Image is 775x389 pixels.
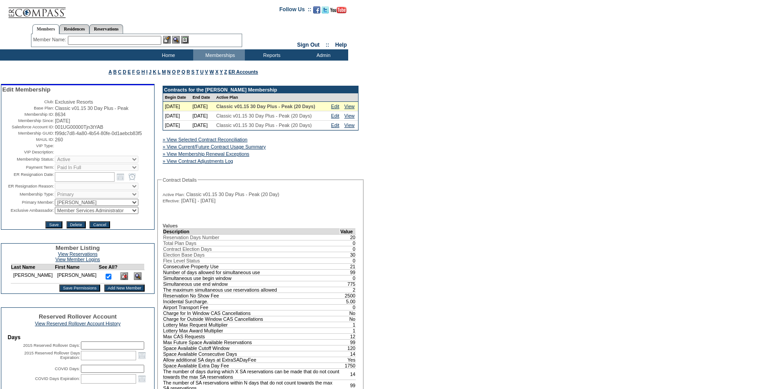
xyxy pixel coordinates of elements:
td: [PERSON_NAME] [11,270,55,284]
td: Value [340,228,356,234]
td: 775 [340,281,356,287]
td: [DATE] [163,102,191,111]
a: C [118,69,122,74]
td: ER Resignation Reason: [2,183,54,190]
a: B [113,69,117,74]
a: Subscribe to our YouTube Channel [330,9,346,14]
a: Reservations [89,24,123,34]
td: 1 [340,322,356,328]
a: View Member Logins [55,257,100,262]
span: Election Base Days [163,252,204,258]
a: Edit [331,122,339,128]
td: Membership Status: [2,156,54,163]
a: T [196,69,199,74]
td: Simultaneous use end window [163,281,340,287]
a: Open the time view popup. [127,172,137,182]
a: G [136,69,140,74]
td: 0 [340,275,356,281]
img: Subscribe to our YouTube Channel [330,7,346,13]
img: View [172,36,180,44]
a: Y [220,69,223,74]
span: Member Listing [56,245,100,251]
td: Space Available Cutoff Window [163,345,340,351]
td: Membership Since: [2,118,54,123]
td: MAUL ID: [2,137,54,142]
td: Membership ID: [2,112,54,117]
span: 8634 [55,112,66,117]
td: Charge for Outside Window CAS Cancellations [163,316,340,322]
input: Save [45,221,62,228]
img: Delete [120,272,128,280]
a: W [209,69,214,74]
td: Max Future Space Available Reservations [163,339,340,345]
td: No [340,316,356,322]
td: Consecutive Property Use [163,263,340,269]
td: Follow Us :: [279,5,311,16]
td: 1750 [340,363,356,368]
a: Edit [331,113,339,118]
span: Edit Membership [2,86,50,93]
td: 0 [340,246,356,252]
a: » View Contract Adjustments Log [163,158,233,164]
td: 14 [340,351,356,357]
label: COVID Days: [55,367,80,371]
a: View [344,104,354,109]
td: Incidental Surcharge. [163,298,340,304]
a: ER Accounts [228,69,258,74]
a: M [162,69,166,74]
span: Active Plan: [163,192,185,197]
a: L [158,69,160,74]
td: No [340,310,356,316]
a: Edit [331,104,339,109]
input: Save Permissions [59,284,100,292]
td: 2500 [340,293,356,298]
td: [DATE] [163,121,191,130]
td: 120 [340,345,356,351]
td: 2 [340,287,356,293]
span: Flex Level Status [163,258,200,263]
span: 260 [55,137,63,142]
td: Club: [2,99,54,105]
a: Z [224,69,227,74]
td: 21 [340,263,356,269]
img: Become our fan on Facebook [313,6,320,13]
td: Salesforce Account ID: [2,124,54,130]
span: Reservation Days Number [163,235,219,240]
a: A [109,69,112,74]
td: [PERSON_NAME] [55,270,99,284]
a: E [128,69,131,74]
td: Memberships [193,49,245,61]
span: Classic v01.15 30 Day Plus - Peak (20 Days) [216,122,312,128]
span: Total Plan Days [163,240,196,246]
td: 1 [340,328,356,333]
td: The maximum simultaneous use reservations allowed [163,287,340,293]
td: Home [142,49,193,61]
span: Classic v01.15 30 Day Plus - Peak (20 Days) [216,104,315,109]
td: Exclusive Ambassador: [2,207,54,214]
td: Space Available Consecutive Days [163,351,340,357]
td: 20 [340,234,356,240]
span: 001UG00000Tjn3tYAB [55,124,103,130]
label: 2015 Reserved Rollover Days Expiration: [24,351,80,360]
td: Contracts for the [PERSON_NAME] Membership [163,86,358,93]
a: P [177,69,180,74]
td: Membership Type: [2,191,54,198]
td: Description [163,228,340,234]
a: Open the calendar popup. [137,374,147,384]
a: » View Membership Renewal Exceptions [163,151,249,157]
a: F [132,69,135,74]
td: 99 [340,339,356,345]
td: Admin [297,49,348,61]
td: See All? [99,264,118,270]
a: Sign Out [297,42,319,48]
td: Payment Term: [2,164,54,171]
a: Become our fan on Facebook [313,9,320,14]
td: Membership GUID: [2,131,54,136]
input: Cancel [89,221,110,228]
td: [DATE] [163,111,191,121]
a: S [191,69,195,74]
td: [DATE] [191,121,215,130]
td: [DATE] [191,111,215,121]
a: Members [32,24,60,34]
td: 0 [340,240,356,246]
